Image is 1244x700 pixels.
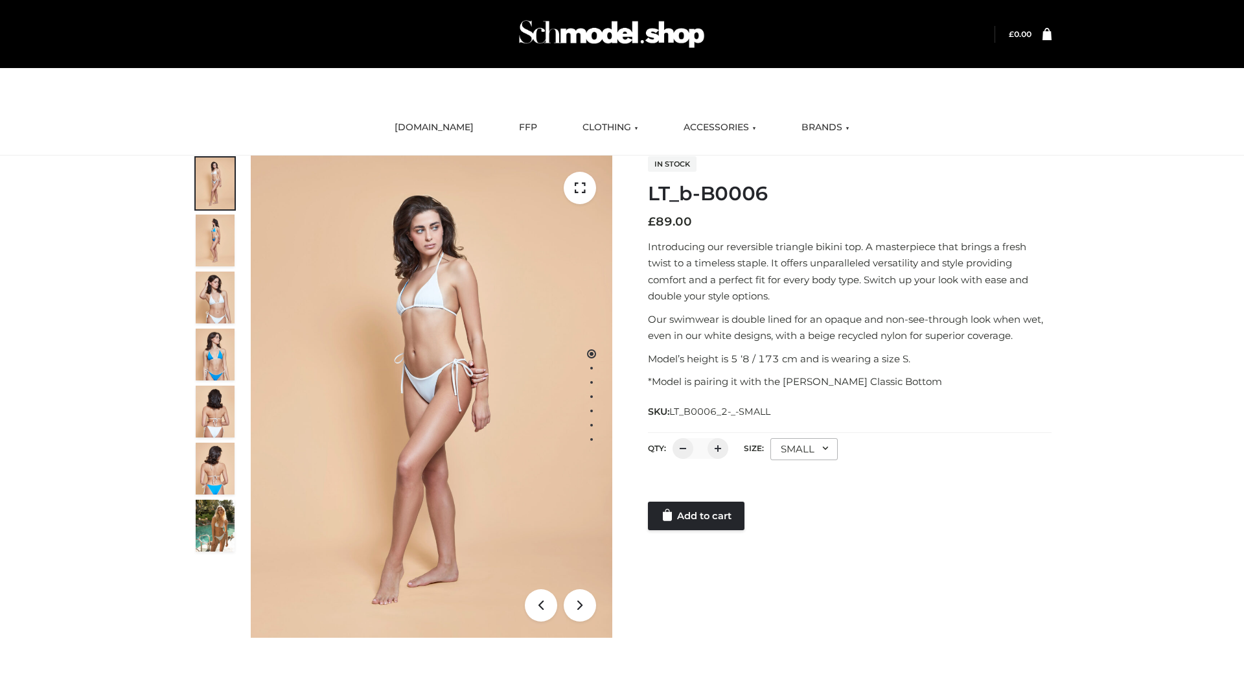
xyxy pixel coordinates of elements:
[196,500,235,552] img: Arieltop_CloudNine_AzureSky2.jpg
[1009,29,1031,39] a: £0.00
[744,443,764,453] label: Size:
[1009,29,1014,39] span: £
[196,272,235,323] img: ArielClassicBikiniTop_CloudNine_AzureSky_OW114ECO_3-scaled.jpg
[648,311,1052,344] p: Our swimwear is double lined for an opaque and non-see-through look when wet, even in our white d...
[648,443,666,453] label: QTY:
[1009,29,1031,39] bdi: 0.00
[669,406,770,417] span: LT_B0006_2-_-SMALL
[648,182,1052,205] h1: LT_b-B0006
[648,215,656,229] span: £
[648,502,744,530] a: Add to cart
[573,113,648,142] a: CLOTHING
[648,156,697,172] span: In stock
[251,156,612,638] img: ArielClassicBikiniTop_CloudNine_AzureSky_OW114ECO_1
[196,329,235,380] img: ArielClassicBikiniTop_CloudNine_AzureSky_OW114ECO_4-scaled.jpg
[770,438,838,460] div: SMALL
[196,386,235,437] img: ArielClassicBikiniTop_CloudNine_AzureSky_OW114ECO_7-scaled.jpg
[648,351,1052,367] p: Model’s height is 5 ‘8 / 173 cm and is wearing a size S.
[648,373,1052,390] p: *Model is pairing it with the [PERSON_NAME] Classic Bottom
[674,113,766,142] a: ACCESSORIES
[648,215,692,229] bdi: 89.00
[196,215,235,266] img: ArielClassicBikiniTop_CloudNine_AzureSky_OW114ECO_2-scaled.jpg
[509,113,547,142] a: FFP
[196,443,235,495] img: ArielClassicBikiniTop_CloudNine_AzureSky_OW114ECO_8-scaled.jpg
[514,8,709,60] img: Schmodel Admin 964
[196,157,235,209] img: ArielClassicBikiniTop_CloudNine_AzureSky_OW114ECO_1-scaled.jpg
[385,113,483,142] a: [DOMAIN_NAME]
[648,404,772,419] span: SKU:
[648,239,1052,305] p: Introducing our reversible triangle bikini top. A masterpiece that brings a fresh twist to a time...
[792,113,859,142] a: BRANDS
